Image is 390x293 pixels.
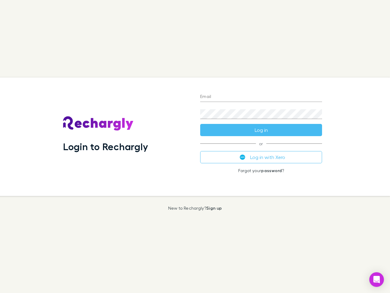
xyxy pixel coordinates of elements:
span: or [200,143,322,144]
button: Log in with Xero [200,151,322,163]
img: Xero's logo [240,154,245,160]
a: Sign up [206,205,222,211]
a: password [261,168,282,173]
h1: Login to Rechargly [63,141,148,152]
p: Forgot your ? [200,168,322,173]
img: Rechargly's Logo [63,116,134,131]
div: Open Intercom Messenger [369,272,384,287]
p: New to Rechargly? [168,206,222,211]
button: Log in [200,124,322,136]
